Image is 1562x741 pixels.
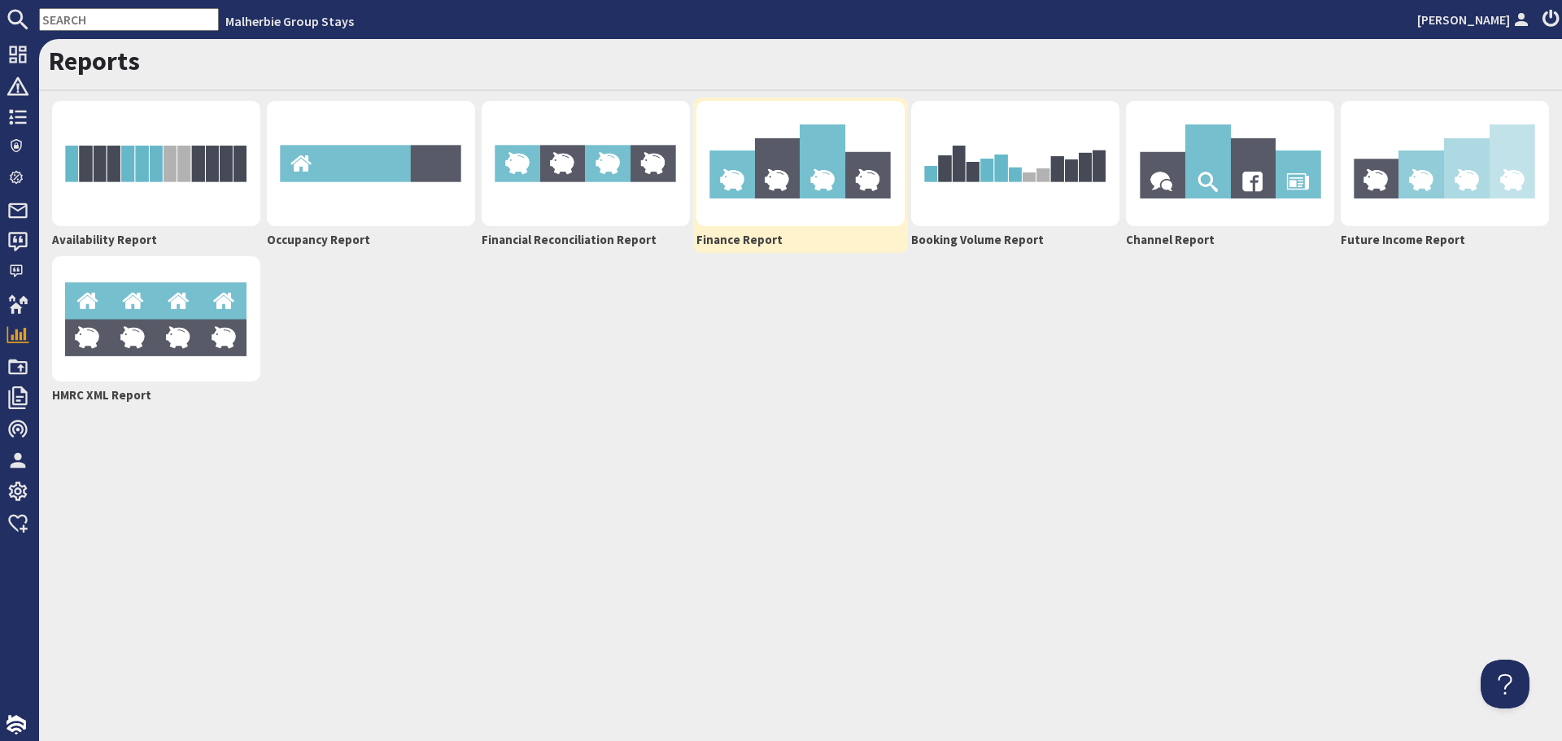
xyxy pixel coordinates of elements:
[1123,98,1337,253] a: Channel Report
[1337,98,1552,253] a: Future Income Report
[911,233,1119,247] h2: Booking Volume Report
[1126,233,1334,247] h2: Channel Report
[52,101,260,226] img: availability-b2712cb69e4f2a6ce39b871c0a010e098eb1bc68badc0d862a523a7fb0d9404f.png
[49,45,140,77] a: Reports
[482,101,690,226] img: financial-reconciliation-aa54097eb3e2697f1cd871e2a2e376557a55840ed588d4f345cf0a01e244fdeb.png
[7,715,26,734] img: staytech_i_w-64f4e8e9ee0a9c174fd5317b4b171b261742d2d393467e5bdba4413f4f884c10.svg
[1341,233,1549,247] h2: Future Income Report
[39,8,219,31] input: SEARCH
[1341,101,1549,226] img: future-income-report-8efaa7c4b96f9db44a0ea65420f3fcd3c60c8b9eb4a7fe33424223628594c21f.png
[52,388,260,403] h2: HMRC XML Report
[911,101,1119,226] img: volume-report-b193a0d106e901724e6e2a737cddf475bd336b2fd3e97afca5856cfd34cd3207.png
[478,98,693,253] a: Financial Reconciliation Report
[693,98,908,253] a: Finance Report
[52,256,260,381] img: hmrc-report-7e47fe54d664a6519f7bff59c47da927abdb786ffdf23fbaa80a4261718d00d7.png
[696,233,905,247] h2: Finance Report
[1126,101,1334,226] img: referer-report-80f78d458a5f6b932bddd33f5d71aba6e20f930fbd9179b778792cbc9ff573fa.png
[225,13,354,29] a: Malherbie Group Stays
[264,98,478,253] a: Occupancy Report
[696,101,905,226] img: financial-report-105d5146bc3da7be04c1b38cba2e6198017b744cffc9661e2e35d54d4ba0e972.png
[482,233,690,247] h2: Financial Reconciliation Report
[1481,660,1529,708] iframe: Toggle Customer Support
[267,233,475,247] h2: Occupancy Report
[49,253,264,408] a: HMRC XML Report
[908,98,1123,253] a: Booking Volume Report
[267,101,475,226] img: occupancy-report-54b043cc30156a1d64253dc66eb8fa74ac22b960ebbd66912db7d1b324d9370f.png
[1417,10,1533,29] a: [PERSON_NAME]
[49,98,264,253] a: Availability Report
[52,233,260,247] h2: Availability Report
